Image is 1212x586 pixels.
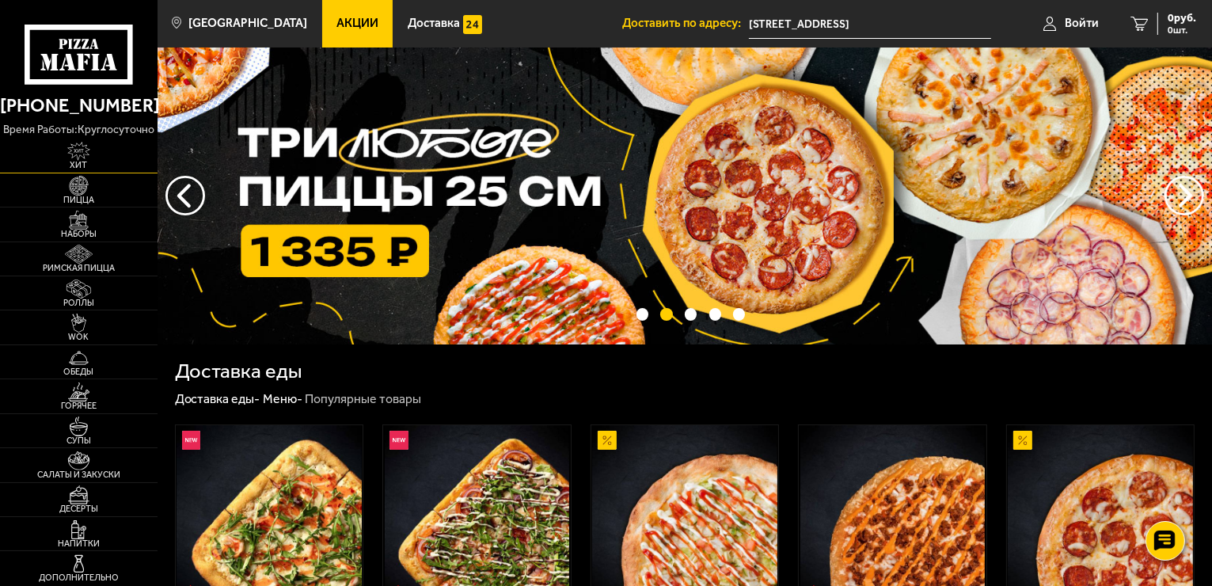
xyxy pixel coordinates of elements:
[175,361,302,382] h1: Доставка еды
[1013,431,1032,450] img: Акционный
[685,308,697,320] button: точки переключения
[709,308,721,320] button: точки переключения
[660,308,672,320] button: точки переключения
[408,17,460,29] span: Доставка
[165,176,205,215] button: следующий
[463,15,482,34] img: 15daf4d41897b9f0e9f617042186c801.svg
[636,308,648,320] button: точки переключения
[182,431,201,450] img: Новинка
[733,308,745,320] button: точки переключения
[188,17,307,29] span: [GEOGRAPHIC_DATA]
[749,10,991,39] span: Санкт-Петербург, проспект Непокорённых, 16к1
[622,17,749,29] span: Доставить по адресу:
[598,431,617,450] img: Акционный
[175,391,260,406] a: Доставка еды-
[1065,17,1099,29] span: Войти
[1165,176,1204,215] button: предыдущий
[1168,13,1196,24] span: 0 руб.
[749,10,991,39] input: Ваш адрес доставки
[305,391,421,408] div: Популярные товары
[263,391,302,406] a: Меню-
[389,431,408,450] img: Новинка
[336,17,378,29] span: Акции
[1168,25,1196,35] span: 0 шт.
